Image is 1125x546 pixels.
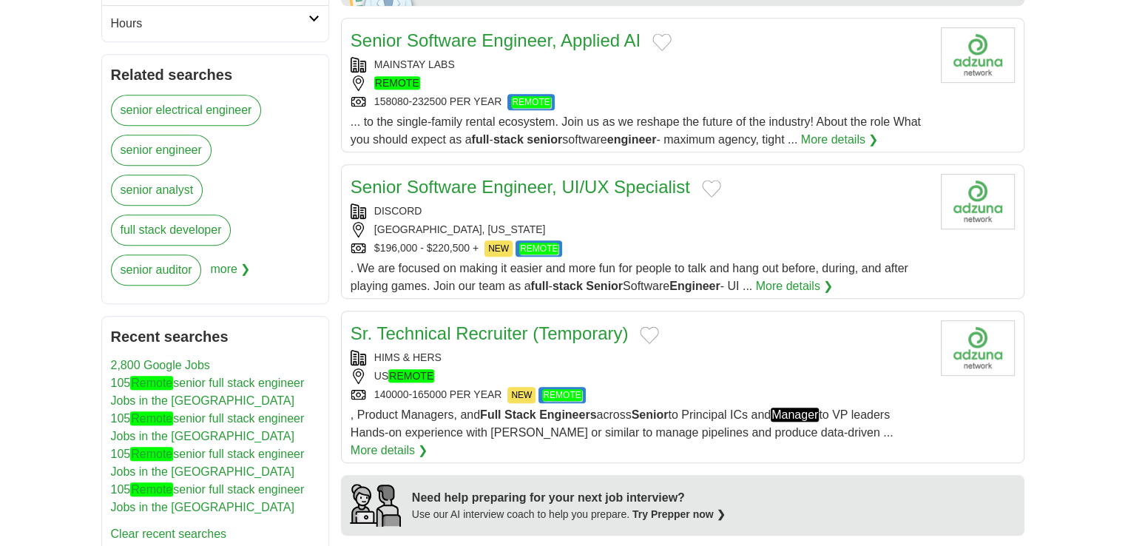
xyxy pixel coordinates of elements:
div: Need help preparing for your next job interview? [412,489,726,507]
a: More details ❯ [801,131,879,149]
h2: Recent searches [111,326,320,348]
strong: Stack [504,408,536,421]
strong: stack [553,280,583,292]
strong: engineer [607,133,657,146]
div: HIMS & HERS [351,350,929,365]
em: REMOTE [374,76,420,90]
div: Use our AI interview coach to help you prepare. [412,507,726,522]
img: Company logo [941,174,1015,229]
a: More details ❯ [351,442,428,459]
span: more ❯ [210,255,250,294]
em: Remote [130,447,173,461]
a: Hours [102,5,328,41]
strong: Full [480,408,501,421]
a: senior auditor [111,255,202,286]
div: DISCORD [351,203,929,219]
div: US [351,368,929,384]
strong: Senior [632,408,669,421]
span: . We are focused on making it easier and more fun for people to talk and hang out before, during,... [351,262,908,292]
button: Add to favorite jobs [652,33,672,51]
a: senior electrical engineer [111,95,262,126]
a: senior analyst [111,175,203,206]
a: Sr. Technical Recruiter (Temporary) [351,323,629,343]
span: ... to the single-family rental ecosystem. Join us as we reshape the future of the industry! Abou... [351,115,921,146]
em: Manager [771,408,819,422]
a: full stack developer [111,215,232,246]
em: Remote [130,376,173,390]
strong: senior [527,133,562,146]
div: 158080-232500 PER YEAR [351,94,929,110]
strong: Engineers [539,408,596,421]
div: MAINSTAY LABS [351,57,929,73]
a: Clear recent searches [111,528,227,540]
em: REMOTE [388,369,434,382]
strong: Engineer [669,280,720,292]
h2: Hours [111,15,308,33]
a: 2,800 Google Jobs [111,359,210,371]
img: Company logo [941,27,1015,83]
img: Company logo [941,320,1015,376]
em: Remote [130,482,173,496]
a: More details ❯ [756,277,834,295]
em: REMOTE [511,96,550,108]
div: [GEOGRAPHIC_DATA], [US_STATE] [351,222,929,237]
div: 140000-165000 PER YEAR [351,387,929,403]
h2: Related searches [111,64,320,86]
strong: Senior [586,280,623,292]
a: senior engineer [111,135,212,166]
a: Senior Software Engineer, Applied AI [351,30,641,50]
span: NEW [507,387,536,403]
strong: full [530,280,548,292]
strong: full [471,133,489,146]
em: REMOTE [519,243,558,255]
a: Senior Software Engineer, UI/UX Specialist [351,177,690,197]
a: Try Prepper now ❯ [632,508,726,520]
div: $196,000 - $220,500 + [351,240,929,257]
button: Add to favorite jobs [640,326,659,344]
em: Remote [130,411,173,425]
button: Add to favorite jobs [702,180,721,198]
span: NEW [484,240,513,257]
em: REMOTE [542,389,581,401]
strong: stack [493,133,524,146]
